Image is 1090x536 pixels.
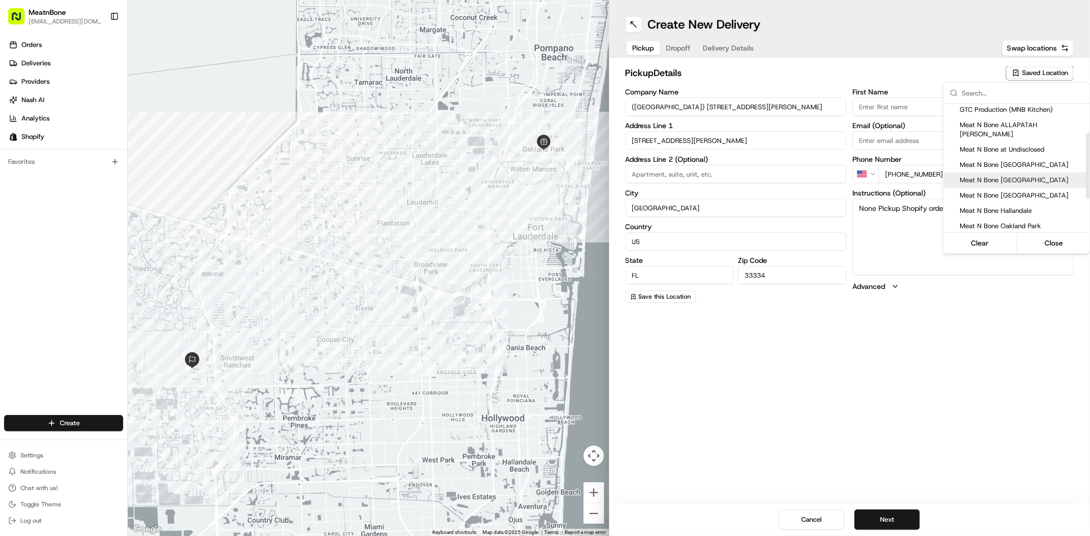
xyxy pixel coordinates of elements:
[945,236,1015,250] button: Clear
[960,206,1086,215] span: Meat N Bone Hallandale
[1019,236,1089,250] button: Close
[960,191,1086,200] span: Meat N Bone [GEOGRAPHIC_DATA]
[960,105,1086,114] span: GTC Production (MNB Kitchen)
[960,176,1086,185] span: Meat N Bone [GEOGRAPHIC_DATA]
[960,120,1086,139] span: Meat N Bone ALLAPATAH [PERSON_NAME]
[944,104,1090,253] div: Suggestions
[962,83,1084,103] input: Search...
[960,222,1086,240] span: Meat N Bone Oakland Park ([PERSON_NAME]' number)
[960,145,1086,154] span: Meat N Bone at Undisclosed
[960,160,1086,169] span: Meat N Bone [GEOGRAPHIC_DATA]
